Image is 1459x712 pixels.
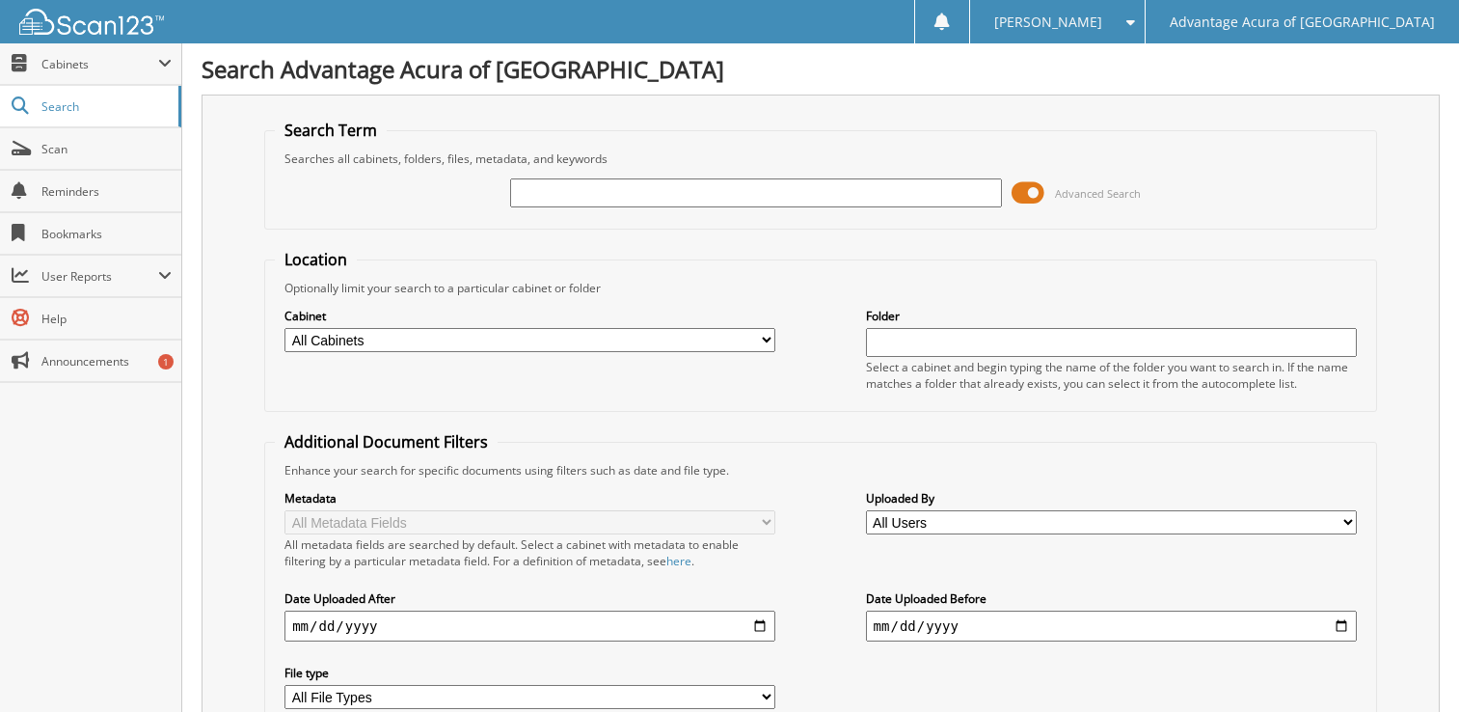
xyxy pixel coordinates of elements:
img: scan123-logo-white.svg [19,9,164,35]
span: Cabinets [41,56,158,72]
input: start [284,611,775,642]
label: Cabinet [284,308,775,324]
input: end [866,611,1357,642]
span: Bookmarks [41,226,172,242]
label: Metadata [284,490,775,507]
label: Date Uploaded Before [866,590,1357,607]
a: here [666,553,691,569]
span: Scan [41,141,172,157]
span: Advanced Search [1055,186,1141,201]
span: Announcements [41,353,172,370]
div: Enhance your search for specific documents using filters such as date and file type. [275,462,1366,479]
h1: Search Advantage Acura of [GEOGRAPHIC_DATA] [202,53,1440,85]
span: Advantage Acura of [GEOGRAPHIC_DATA] [1170,16,1435,28]
span: User Reports [41,268,158,285]
span: Help [41,311,172,327]
legend: Additional Document Filters [275,431,498,452]
div: Optionally limit your search to a particular cabinet or folder [275,280,1366,296]
div: All metadata fields are searched by default. Select a cabinet with metadata to enable filtering b... [284,536,775,569]
label: Folder [866,308,1357,324]
span: Search [41,98,169,115]
div: Searches all cabinets, folders, files, metadata, and keywords [275,151,1366,167]
span: [PERSON_NAME] [994,16,1102,28]
div: 1 [158,354,174,370]
span: Reminders [41,183,172,200]
label: Uploaded By [866,490,1357,507]
label: Date Uploaded After [284,590,775,607]
legend: Search Term [275,120,387,141]
div: Select a cabinet and begin typing the name of the folder you want to search in. If the name match... [866,359,1357,392]
legend: Location [275,249,357,270]
label: File type [284,665,775,681]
